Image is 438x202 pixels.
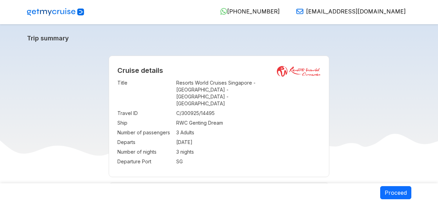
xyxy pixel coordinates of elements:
td: : [173,118,176,128]
img: WhatsApp [220,8,227,15]
td: 3 nights [176,147,321,157]
td: Departure Port [117,157,173,166]
td: Number of nights [117,147,173,157]
td: SG [176,157,321,166]
td: : [173,157,176,166]
button: Proceed [380,186,411,199]
td: 3 Adults [176,128,321,137]
td: : [173,137,176,147]
td: : [173,128,176,137]
td: : [173,108,176,118]
td: Ship [117,118,173,128]
h2: Cruise details [117,66,321,75]
td: Number of passengers [117,128,173,137]
td: C/300925/14495 [176,108,321,118]
td: : [173,147,176,157]
td: RWC Genting Dream [176,118,321,128]
span: [PHONE_NUMBER] [227,8,280,15]
td: Resorts World Cruises Singapore - [GEOGRAPHIC_DATA] - [GEOGRAPHIC_DATA] - [GEOGRAPHIC_DATA] [176,78,321,108]
td: Departs [117,137,173,147]
span: [EMAIL_ADDRESS][DOMAIN_NAME] [306,8,406,15]
a: [PHONE_NUMBER] [215,8,280,15]
a: Trip summary [27,35,411,42]
td: [DATE] [176,137,321,147]
td: Title [117,78,173,108]
td: Travel ID [117,108,173,118]
a: [EMAIL_ADDRESS][DOMAIN_NAME] [291,8,406,15]
img: Email [296,8,303,15]
td: : [173,78,176,108]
